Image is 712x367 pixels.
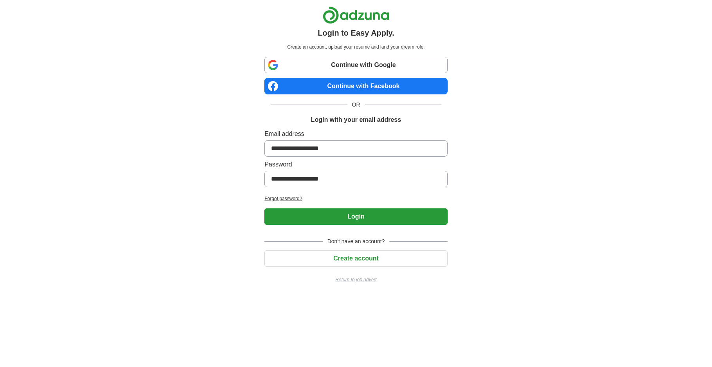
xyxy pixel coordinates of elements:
h1: Login with your email address [311,115,401,125]
a: Create account [264,255,447,262]
label: Password [264,160,447,169]
img: Adzuna logo [323,6,389,24]
a: Continue with Facebook [264,78,447,94]
p: Create an account, upload your resume and land your dream role. [266,43,446,51]
span: Don't have an account? [323,237,390,246]
a: Forgot password? [264,195,447,202]
a: Continue with Google [264,57,447,73]
button: Login [264,208,447,225]
h1: Login to Easy Apply. [318,27,394,39]
label: Email address [264,129,447,139]
button: Create account [264,250,447,267]
span: OR [347,101,365,109]
a: Return to job advert [264,276,447,283]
